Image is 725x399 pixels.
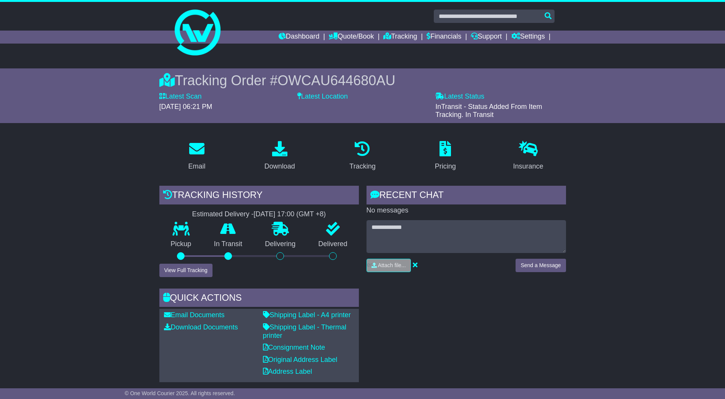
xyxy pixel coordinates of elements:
a: Email Documents [164,311,225,319]
div: Tracking [349,161,375,172]
div: Pricing [435,161,456,172]
a: Email [183,138,210,174]
a: Tracking [344,138,380,174]
a: Settings [511,31,545,44]
div: Quick Actions [159,289,359,309]
p: Pickup [159,240,203,248]
a: Insurance [508,138,548,174]
a: Shipping Label - A4 printer [263,311,351,319]
div: Download [264,161,295,172]
button: Send a Message [516,259,566,272]
p: Delivering [254,240,307,248]
label: Latest Location [297,92,348,101]
a: Quote/Book [329,31,374,44]
span: OWCAU644680AU [277,73,395,88]
span: [DATE] 06:21 PM [159,103,212,110]
button: View Full Tracking [159,264,212,277]
a: Financials [427,31,461,44]
a: Download [260,138,300,174]
div: RECENT CHAT [367,186,566,206]
div: Tracking Order # [159,72,566,89]
span: © One World Courier 2025. All rights reserved. [125,390,235,396]
div: Insurance [513,161,543,172]
a: Dashboard [279,31,320,44]
a: Original Address Label [263,356,337,363]
a: Download Documents [164,323,238,331]
p: Delivered [307,240,359,248]
a: Address Label [263,368,312,375]
a: Consignment Note [263,344,325,351]
span: InTransit - Status Added From Item Tracking. In Transit [435,103,542,119]
p: In Transit [203,240,254,248]
label: Latest Status [435,92,484,101]
div: Email [188,161,205,172]
a: Pricing [430,138,461,174]
a: Shipping Label - Thermal printer [263,323,347,339]
label: Latest Scan [159,92,202,101]
div: [DATE] 17:00 (GMT +8) [254,210,326,219]
div: Estimated Delivery - [159,210,359,219]
p: No messages [367,206,566,215]
div: Tracking history [159,186,359,206]
a: Tracking [383,31,417,44]
a: Support [471,31,502,44]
